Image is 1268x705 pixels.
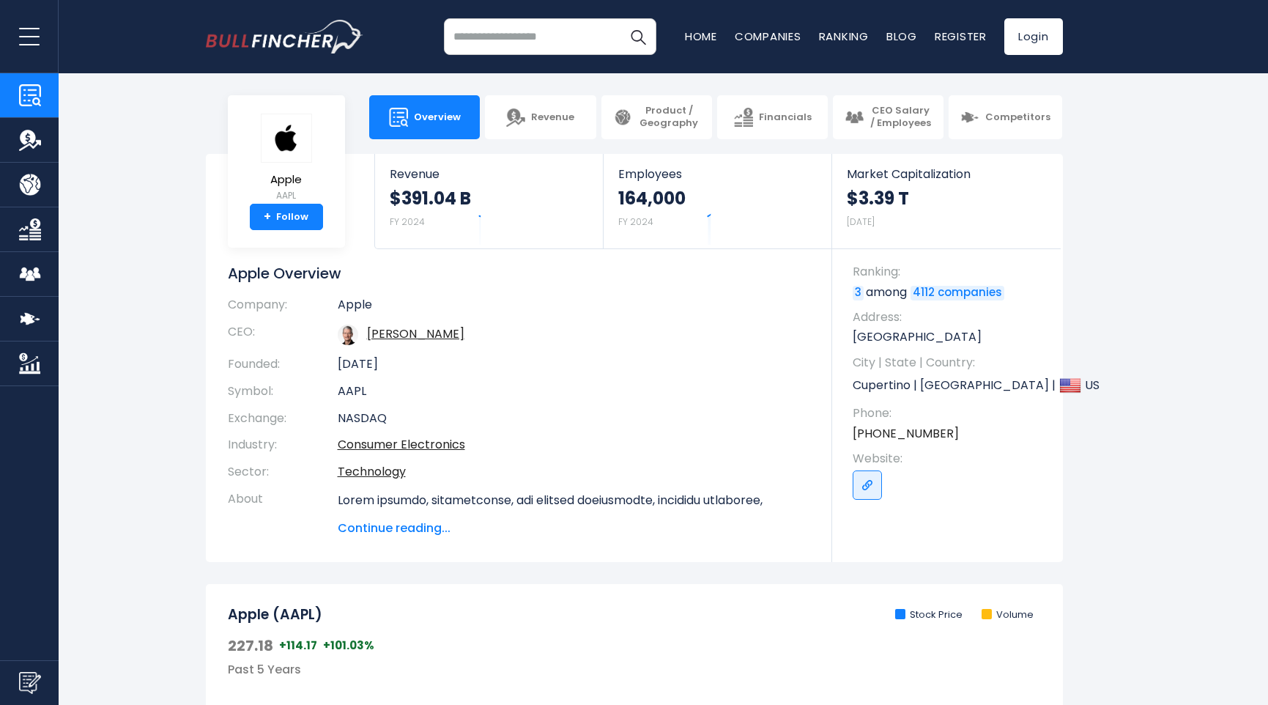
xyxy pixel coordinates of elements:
[735,29,801,44] a: Companies
[895,609,963,621] li: Stock Price
[853,405,1048,421] span: Phone:
[338,351,810,378] td: [DATE]
[375,154,603,248] a: Revenue $391.04 B FY 2024
[853,451,1048,467] span: Website:
[618,215,653,228] small: FY 2024
[228,459,338,486] th: Sector:
[853,470,882,500] a: Go to link
[228,378,338,405] th: Symbol:
[260,113,313,204] a: Apple AAPL
[228,432,338,459] th: Industry:
[390,215,425,228] small: FY 2024
[531,111,574,124] span: Revenue
[228,606,322,624] h2: Apple (AAPL)
[935,29,987,44] a: Register
[228,264,810,283] h1: Apple Overview
[853,355,1048,371] span: City | State | Country:
[390,187,471,210] strong: $391.04 B
[853,284,1048,300] p: among
[853,426,959,442] a: [PHONE_NUMBER]
[601,95,712,139] a: Product / Geography
[618,167,817,181] span: Employees
[264,210,271,224] strong: +
[228,486,338,537] th: About
[982,609,1034,621] li: Volume
[985,111,1050,124] span: Competitors
[853,286,864,300] a: 3
[338,405,810,432] td: NASDAQ
[819,29,869,44] a: Ranking
[228,298,338,319] th: Company:
[685,29,717,44] a: Home
[338,378,810,405] td: AAPL
[870,105,932,130] span: CEO Salary / Employees
[338,520,810,537] span: Continue reading...
[911,286,1004,300] a: 4112 companies
[206,20,363,53] img: bullfincher logo
[228,351,338,378] th: Founded:
[832,154,1061,248] a: Market Capitalization $3.39 T [DATE]
[853,374,1048,396] p: Cupertino | [GEOGRAPHIC_DATA] | US
[853,264,1048,280] span: Ranking:
[250,204,323,230] a: +Follow
[338,463,406,480] a: Technology
[853,309,1048,325] span: Address:
[717,95,828,139] a: Financials
[369,95,480,139] a: Overview
[847,167,1046,181] span: Market Capitalization
[390,167,588,181] span: Revenue
[206,20,363,53] a: Go to homepage
[949,95,1062,139] a: Competitors
[414,111,461,124] span: Overview
[261,189,312,202] small: AAPL
[847,215,875,228] small: [DATE]
[618,187,686,210] strong: 164,000
[759,111,812,124] span: Financials
[338,436,465,453] a: Consumer Electronics
[338,325,358,345] img: tim-cook.jpg
[853,329,1048,345] p: [GEOGRAPHIC_DATA]
[638,105,700,130] span: Product / Geography
[228,319,338,351] th: CEO:
[279,638,317,653] span: +114.17
[228,636,273,655] span: 227.18
[228,661,301,678] span: Past 5 Years
[620,18,656,55] button: Search
[485,95,596,139] a: Revenue
[323,638,374,653] span: +101.03%
[886,29,917,44] a: Blog
[338,298,810,319] td: Apple
[228,405,338,432] th: Exchange:
[833,95,943,139] a: CEO Salary / Employees
[367,325,464,342] a: ceo
[847,187,909,210] strong: $3.39 T
[604,154,831,248] a: Employees 164,000 FY 2024
[261,174,312,186] span: Apple
[1004,18,1063,55] a: Login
